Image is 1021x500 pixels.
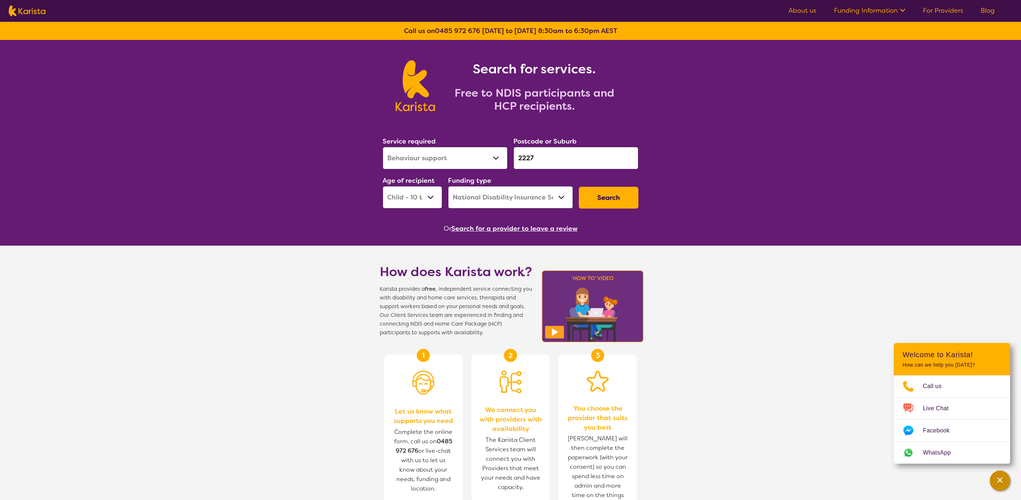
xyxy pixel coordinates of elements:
h1: How does Karista work? [380,263,532,281]
span: Call us [923,381,951,392]
button: Search [579,187,638,209]
h2: Welcome to Karista! [903,350,1001,359]
b: Call us on [DATE] to [DATE] 8:30am to 6:30pm AEST [404,27,617,35]
a: Web link opens in a new tab. [894,442,1010,464]
p: How can we help you [DATE]? [903,362,1001,368]
label: Postcode or Suburb [513,137,577,146]
a: For Providers [923,6,963,15]
b: free [425,286,436,293]
div: 3 [591,349,604,362]
img: Person being matched to services icon [500,371,521,393]
img: Karista video [540,268,646,344]
div: 2 [504,349,517,362]
span: Or [444,223,451,234]
span: Karista provides a , independent service connecting you with disability and home care services, t... [380,285,532,337]
h2: Free to NDIS participants and HCP recipients. [444,86,625,113]
span: You choose the provider that suits you best [566,404,630,432]
input: Type [513,147,638,169]
button: Channel Menu [990,471,1010,491]
span: We connect you with providers with availability [479,405,542,434]
span: Live Chat [923,403,957,414]
a: About us [788,6,816,15]
img: Karista logo [9,5,45,16]
label: Funding type [448,176,491,185]
span: WhatsApp [923,447,960,458]
div: Channel Menu [894,343,1010,464]
label: Age of recipient [383,176,435,185]
div: 1 [417,349,430,362]
img: Star icon [587,371,609,392]
button: Search for a provider to leave a review [451,223,578,234]
span: The Karista Client Services team will connect you with Providers that meet your needs and have ca... [479,434,542,494]
a: 0485 972 676 [435,27,480,35]
a: Funding Information [834,6,905,15]
h1: Search for services. [444,60,625,78]
img: Karista logo [396,60,435,111]
span: Complete the online form, call us on or live-chat with us to let us know about your needs, fundin... [394,428,452,492]
span: Facebook [923,425,958,436]
ul: Choose channel [894,375,1010,464]
a: Blog [981,6,995,15]
img: Person with headset icon [412,371,434,395]
span: Let us know what supports you need [391,407,455,426]
label: Service required [383,137,436,146]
